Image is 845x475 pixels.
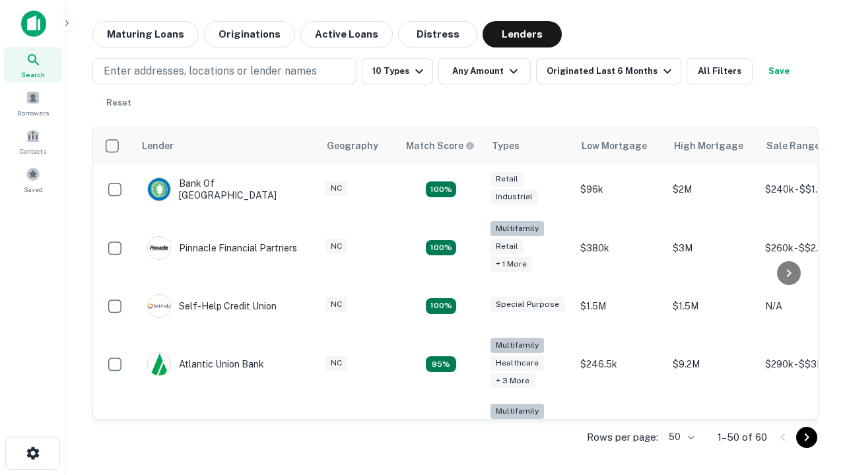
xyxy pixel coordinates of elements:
div: Lender [142,138,174,154]
div: Atlantic Union Bank [147,352,264,376]
td: $1.5M [574,281,666,331]
th: Lender [134,127,319,164]
img: capitalize-icon.png [21,11,46,37]
button: Active Loans [300,21,393,47]
span: Contacts [20,146,46,156]
div: Geography [327,138,378,154]
div: Industrial [490,189,538,205]
div: Bank Of [GEOGRAPHIC_DATA] [147,177,306,201]
button: Reset [98,90,140,116]
th: Low Mortgage [574,127,666,164]
div: NC [325,181,347,196]
div: Matching Properties: 17, hasApolloMatch: undefined [426,240,456,256]
td: $9.2M [666,331,759,398]
td: $3M [666,214,759,281]
td: $246.5k [574,331,666,398]
h6: Match Score [406,139,472,153]
div: Matching Properties: 15, hasApolloMatch: undefined [426,181,456,197]
td: $380k [574,214,666,281]
p: Rows per page: [587,429,658,445]
button: Maturing Loans [92,21,199,47]
div: High Mortgage [674,138,743,154]
div: Special Purpose [490,297,564,312]
td: $96k [574,164,666,214]
div: Types [492,138,520,154]
a: Borrowers [4,85,62,121]
button: Go to next page [796,427,817,448]
p: Enter addresses, locations or lender names [104,63,317,79]
div: Capitalize uses an advanced AI algorithm to match your search with the best lender. The match sco... [406,139,475,153]
th: Types [484,127,574,164]
th: Geography [319,127,398,164]
div: Multifamily [490,338,544,353]
button: Originations [204,21,295,47]
div: Low Mortgage [582,138,647,154]
div: The Fidelity Bank [147,419,254,443]
a: Search [4,47,62,82]
div: Sale Range [766,138,820,154]
div: Originated Last 6 Months [547,63,675,79]
button: Any Amount [438,58,531,84]
button: 10 Types [362,58,433,84]
span: Search [21,69,45,80]
th: High Mortgage [666,127,759,164]
a: Saved [4,162,62,197]
td: $2M [666,164,759,214]
div: Self-help Credit Union [147,294,277,318]
td: $1.5M [666,281,759,331]
div: Matching Properties: 9, hasApolloMatch: undefined [426,356,456,372]
img: picture [148,178,170,201]
div: NC [325,356,347,371]
button: Distress [398,21,477,47]
div: Retail [490,172,524,187]
div: NC [325,297,347,312]
img: picture [148,353,170,375]
button: Save your search to get updates of matches that match your search criteria. [758,58,800,84]
button: Originated Last 6 Months [536,58,681,84]
div: Healthcare [490,356,544,371]
span: Saved [24,184,43,195]
p: 1–50 of 60 [718,429,767,445]
div: + 1 more [490,257,532,272]
div: Retail [490,239,524,254]
div: Pinnacle Financial Partners [147,236,297,260]
img: picture [148,295,170,317]
div: NC [325,239,347,254]
button: Enter addresses, locations or lender names [92,58,356,84]
button: All Filters [687,58,753,84]
td: $246k [574,397,666,464]
div: Matching Properties: 11, hasApolloMatch: undefined [426,298,456,314]
th: Capitalize uses an advanced AI algorithm to match your search with the best lender. The match sco... [398,127,484,164]
td: $3.2M [666,397,759,464]
a: Contacts [4,123,62,159]
iframe: Chat Widget [779,327,845,391]
div: + 3 more [490,373,535,389]
img: picture [148,237,170,259]
div: 50 [663,427,696,447]
div: Multifamily [490,404,544,419]
button: Lenders [483,21,562,47]
div: Multifamily [490,221,544,236]
span: Borrowers [17,108,49,118]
